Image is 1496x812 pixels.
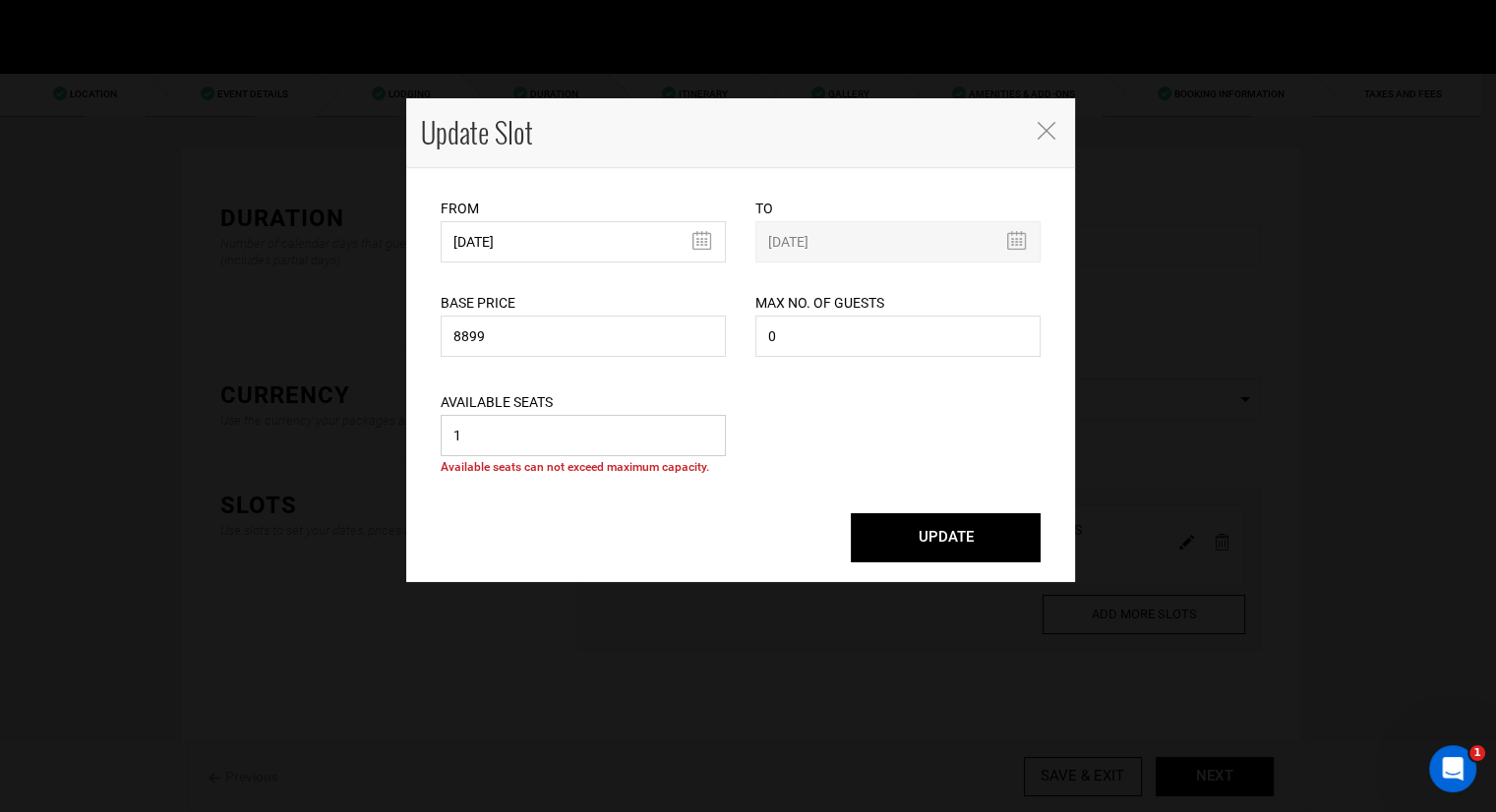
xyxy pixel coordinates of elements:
[441,221,726,262] input: Select Start Date
[755,293,884,313] label: Max No. of Guests
[1036,119,1055,140] button: Close
[441,199,479,218] label: From
[441,460,709,474] span: Available seats can not exceed maximum capacity.
[755,316,1041,357] input: No. of guests
[441,316,726,357] input: Price
[851,513,1041,562] button: UPDATE
[421,113,1016,152] h4: Update Slot
[441,293,515,313] label: Base Price
[441,415,726,456] input: Available Seats
[755,199,773,218] label: To
[1429,745,1476,792] iframe: Intercom live chat
[441,392,553,412] label: Available Seats
[1469,745,1485,761] span: 1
